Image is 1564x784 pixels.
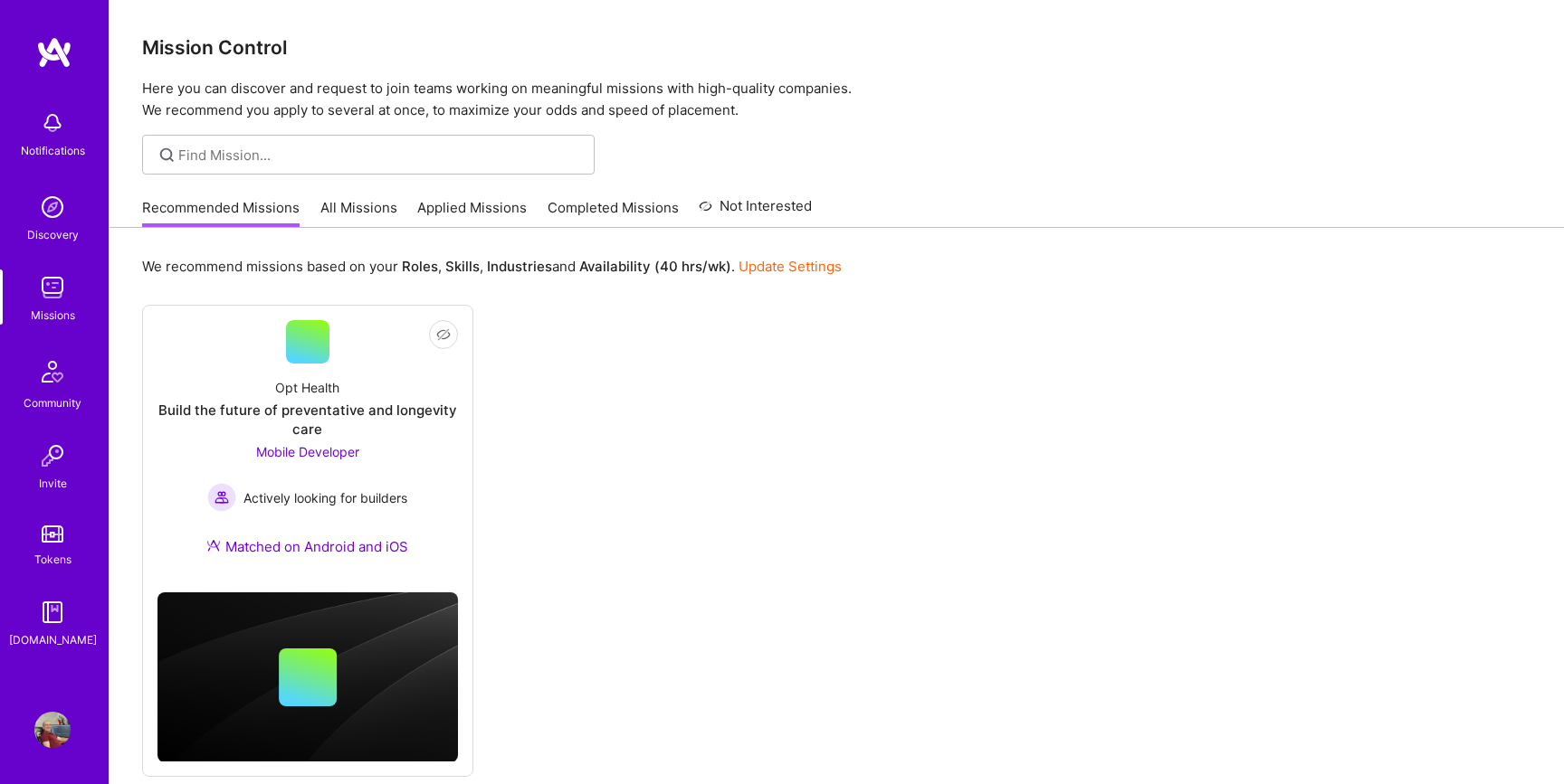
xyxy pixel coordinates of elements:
img: User Avatar [34,712,71,748]
span: Actively looking for builders [243,488,407,507]
div: Invite [39,474,67,493]
div: Opt Health [275,378,339,397]
a: All Missions [320,198,397,228]
a: Recommended Missions [142,198,300,228]
a: Completed Missions [548,198,679,228]
img: tokens [42,525,63,543]
div: Build the future of preventative and longevity care [157,401,458,439]
img: discovery [34,189,71,225]
b: Roles [402,258,438,275]
img: Invite [34,438,71,474]
img: Actively looking for builders [207,483,236,512]
b: Availability (40 hrs/wk) [579,258,731,275]
div: Missions [31,306,75,325]
img: Community [31,350,74,393]
b: Industries [487,258,552,275]
div: [DOMAIN_NAME] [9,630,97,649]
img: cover [157,592,458,762]
a: Not Interested [699,195,812,228]
h3: Mission Control [142,36,1531,59]
div: Tokens [34,550,72,569]
img: teamwork [34,269,71,306]
b: Skills [445,258,480,275]
img: logo [36,36,72,69]
p: We recommend missions based on your , , and . [142,257,842,276]
i: icon SearchGrey [157,145,177,165]
div: Notifications [21,141,85,160]
img: bell [34,105,71,141]
span: Mobile Developer [256,444,359,459]
img: guide book [34,594,71,630]
img: Ateam Purple Icon [206,538,221,553]
p: Here you can discover and request to join teams working on meaningful missions with high-quality ... [142,78,1531,121]
div: Community [24,393,81,412]
a: Applied Missions [417,198,527,228]
div: Matched on Android and iOS [206,537,408,556]
a: Opt HealthBuild the future of preventative and longevity careMobile Developer Actively looking fo... [157,320,458,578]
a: Update Settings [739,258,842,275]
input: Find Mission... [178,146,581,165]
i: icon EyeClosed [436,327,451,342]
div: Discovery [27,225,79,244]
a: User Avatar [30,712,75,748]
